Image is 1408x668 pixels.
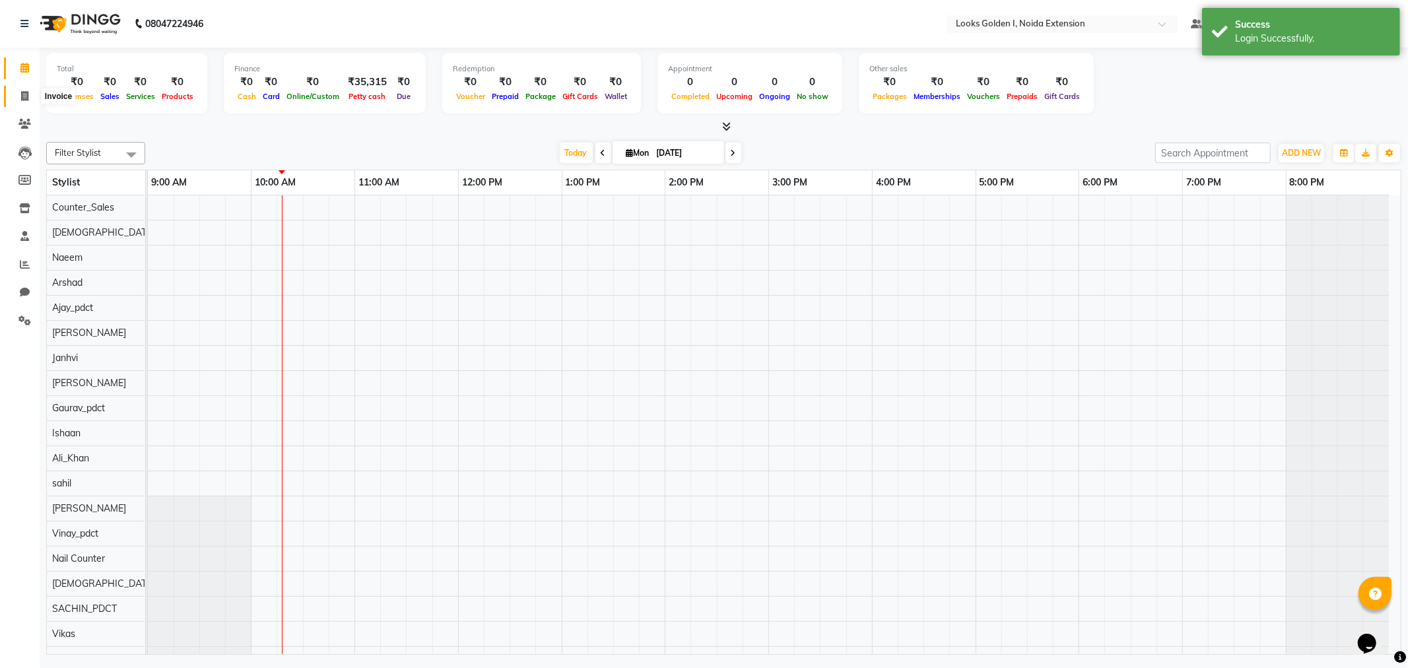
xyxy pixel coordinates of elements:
a: 8:00 PM [1287,173,1328,192]
span: Janhvi [52,352,78,364]
span: Ali_Khan [52,452,89,464]
a: 1:00 PM [562,173,604,192]
input: 2025-09-01 [653,143,719,163]
div: ₹0 [97,75,123,90]
img: logo [34,5,124,42]
span: Prepaid [488,92,522,101]
a: 11:00 AM [355,173,403,192]
span: Counter_Sales [52,201,114,213]
div: ₹0 [123,75,158,90]
a: 2:00 PM [665,173,707,192]
span: Vinay_pdct [52,527,98,539]
span: Gift Cards [1041,92,1083,101]
span: Vicky_pdct [52,653,97,665]
div: ₹0 [601,75,630,90]
span: Memberships [910,92,964,101]
span: Ajay_pdct [52,302,93,314]
div: ₹0 [57,75,97,90]
span: [PERSON_NAME] [52,377,126,389]
span: [PERSON_NAME] [52,327,126,339]
span: Mon [623,148,653,158]
span: Packages [869,92,910,101]
div: ₹0 [234,75,259,90]
div: Total [57,63,197,75]
div: ₹0 [488,75,522,90]
div: Redemption [453,63,630,75]
span: Ishaan [52,427,81,439]
input: Search Appointment [1155,143,1271,163]
div: ₹0 [1041,75,1083,90]
a: 9:00 AM [148,173,190,192]
span: Upcoming [713,92,756,101]
div: ₹0 [283,75,343,90]
span: Vikas [52,628,75,640]
span: Sales [97,92,123,101]
span: Products [158,92,197,101]
div: ₹0 [964,75,1003,90]
a: 5:00 PM [976,173,1018,192]
span: No show [793,92,832,101]
div: ₹0 [910,75,964,90]
span: [DEMOGRAPHIC_DATA] [52,578,155,589]
div: ₹0 [259,75,283,90]
span: Gaurav_pdct [52,402,105,414]
a: 7:00 PM [1183,173,1224,192]
div: ₹0 [392,75,415,90]
span: Online/Custom [283,92,343,101]
div: ₹0 [453,75,488,90]
div: 0 [668,75,713,90]
span: ADD NEW [1282,148,1321,158]
div: Login Successfully. [1235,32,1390,46]
div: Invoice [42,88,75,104]
a: 3:00 PM [769,173,811,192]
div: Success [1235,18,1390,32]
span: Naeem [52,251,83,263]
span: Prepaids [1003,92,1041,101]
span: Ongoing [756,92,793,101]
span: Nail Counter [52,552,105,564]
span: Services [123,92,158,101]
a: 10:00 AM [251,173,299,192]
div: ₹0 [559,75,601,90]
div: Other sales [869,63,1083,75]
span: Arshad [52,277,83,288]
div: Appointment [668,63,832,75]
div: ₹0 [869,75,910,90]
div: ₹35,315 [343,75,392,90]
span: Due [393,92,414,101]
button: ADD NEW [1279,144,1324,162]
a: 12:00 PM [459,173,506,192]
iframe: chat widget [1353,615,1395,655]
span: Today [560,143,593,163]
span: [DEMOGRAPHIC_DATA] [52,226,155,238]
span: Wallet [601,92,630,101]
span: sahil [52,477,71,489]
div: Finance [234,63,415,75]
b: 08047224946 [145,5,203,42]
span: Card [259,92,283,101]
span: [PERSON_NAME] [52,502,126,514]
span: Voucher [453,92,488,101]
span: Petty cash [346,92,389,101]
span: Gift Cards [559,92,601,101]
div: ₹0 [158,75,197,90]
div: 0 [756,75,793,90]
span: Completed [668,92,713,101]
a: 4:00 PM [873,173,914,192]
a: 6:00 PM [1079,173,1121,192]
div: ₹0 [522,75,559,90]
span: Cash [234,92,259,101]
span: SACHIN_PDCT [52,603,117,615]
span: Vouchers [964,92,1003,101]
span: Filter Stylist [55,147,101,158]
span: Stylist [52,176,80,188]
div: 0 [793,75,832,90]
span: Package [522,92,559,101]
div: 0 [713,75,756,90]
div: ₹0 [1003,75,1041,90]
